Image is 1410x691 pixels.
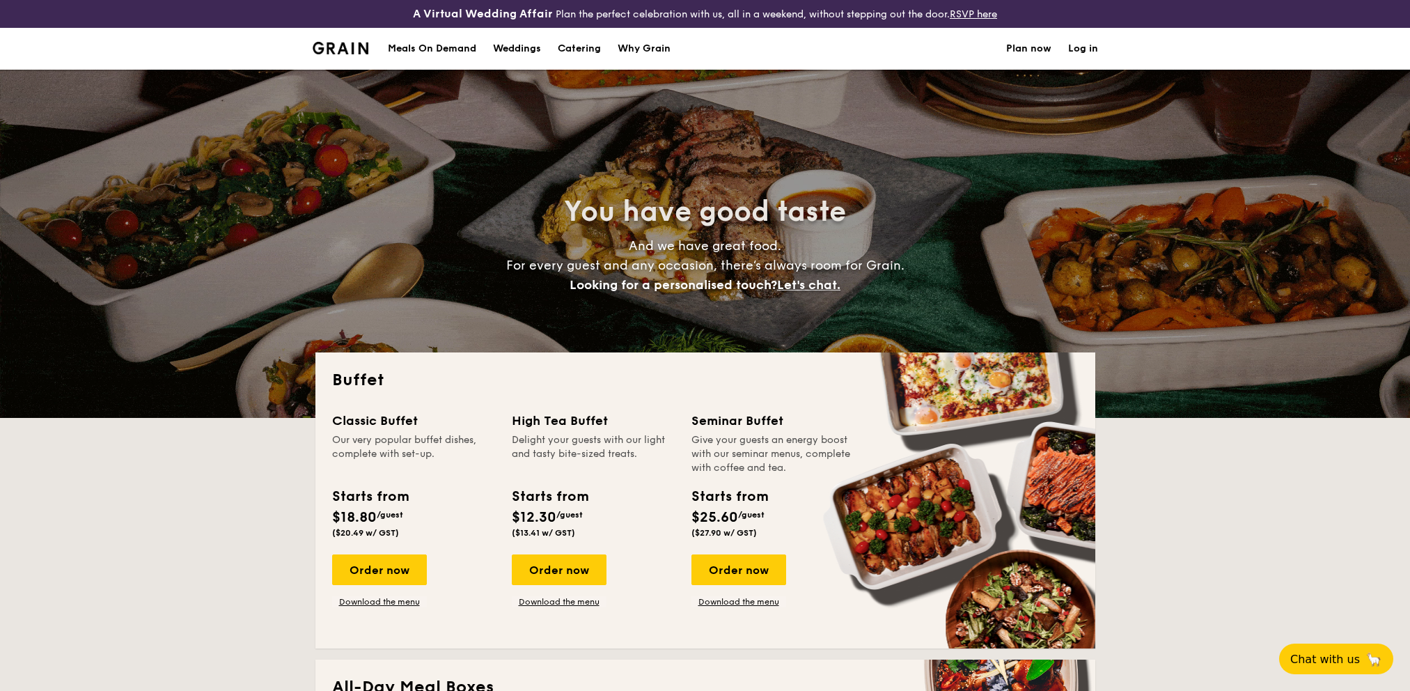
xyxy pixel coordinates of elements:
h1: Catering [558,28,601,70]
a: Logotype [313,42,369,54]
span: You have good taste [564,195,846,228]
span: /guest [738,510,765,520]
div: Plan the perfect celebration with us, all in a weekend, without stepping out the door. [304,6,1106,22]
div: Give your guests an energy boost with our seminar menus, complete with coffee and tea. [691,433,854,475]
a: Download the menu [691,596,786,607]
span: 🦙 [1365,651,1382,667]
a: Download the menu [332,596,427,607]
h2: Buffet [332,369,1079,391]
button: Chat with us🦙 [1279,644,1393,674]
div: Weddings [493,28,541,70]
div: Order now [691,554,786,585]
img: Grain [313,42,369,54]
span: And we have great food. For every guest and any occasion, there’s always room for Grain. [506,238,904,293]
a: Weddings [485,28,549,70]
div: Starts from [512,486,588,507]
div: Order now [332,554,427,585]
span: $12.30 [512,509,556,526]
div: Seminar Buffet [691,411,854,430]
a: Catering [549,28,609,70]
div: Meals On Demand [388,28,476,70]
a: Plan now [1006,28,1051,70]
span: ($27.90 w/ GST) [691,528,757,538]
div: Why Grain [618,28,671,70]
div: High Tea Buffet [512,411,675,430]
a: Why Grain [609,28,679,70]
a: Log in [1068,28,1098,70]
div: Starts from [332,486,408,507]
span: /guest [556,510,583,520]
span: ($13.41 w/ GST) [512,528,575,538]
div: Classic Buffet [332,411,495,430]
span: Looking for a personalised touch? [570,277,777,293]
span: Let's chat. [777,277,840,293]
span: $25.60 [691,509,738,526]
a: RSVP here [950,8,997,20]
div: Delight your guests with our light and tasty bite-sized treats. [512,433,675,475]
div: Our very popular buffet dishes, complete with set-up. [332,433,495,475]
span: $18.80 [332,509,377,526]
h4: A Virtual Wedding Affair [413,6,553,22]
span: /guest [377,510,403,520]
div: Order now [512,554,606,585]
span: Chat with us [1290,653,1360,666]
a: Meals On Demand [379,28,485,70]
div: Starts from [691,486,767,507]
span: ($20.49 w/ GST) [332,528,399,538]
a: Download the menu [512,596,606,607]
